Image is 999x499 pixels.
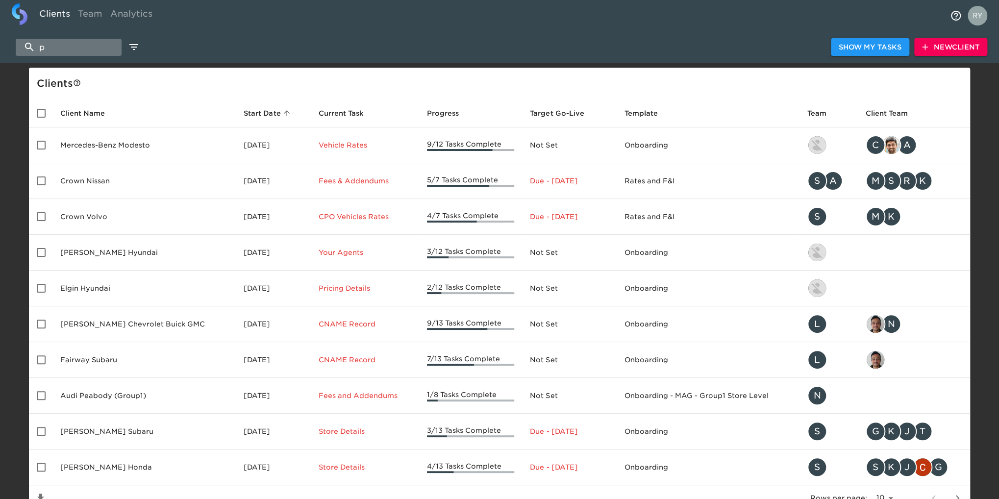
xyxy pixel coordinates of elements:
div: S [807,171,827,191]
div: A [897,135,917,155]
td: 4/13 Tasks Complete [419,449,523,485]
div: nikko.foster@roadster.com [807,386,850,405]
span: New Client [922,41,979,53]
td: Not Set [522,127,616,163]
img: logo [12,3,27,25]
td: Onboarding [617,449,799,485]
div: L [807,314,827,334]
td: Not Set [522,235,616,271]
div: M [866,207,885,226]
a: Clients [35,3,74,27]
td: Onboarding [617,271,799,306]
img: kevin.lo@roadster.com [808,279,826,297]
img: sandeep@simplemnt.com [882,136,900,154]
div: Client s [37,75,966,91]
td: 3/12 Tasks Complete [419,235,523,271]
div: K [913,171,932,191]
div: G [866,422,885,441]
div: kevin.lo@roadster.com [807,243,850,262]
div: J [897,422,917,441]
div: S [807,457,827,477]
div: savannah@roadster.com [807,422,850,441]
td: Elgin Hyundai [52,271,236,306]
div: savannah@roadster.com [807,207,850,226]
p: Store Details [319,462,411,472]
div: scott.graves@schomp.com, kevin.mand@schomp.com, james.kurtenbach@schomp.com, christopher.mccarthy... [866,457,962,477]
div: leland@roadster.com [807,314,850,334]
div: A [823,171,843,191]
button: edit [125,39,142,55]
p: Your Agents [319,248,411,257]
td: Onboarding [617,414,799,449]
div: savannah@roadster.com, austin@roadster.com [807,171,850,191]
td: 2/12 Tasks Complete [419,271,523,306]
span: This is the next Task in this Hub that should be completed [319,107,364,119]
p: Due - [DATE] [530,212,608,222]
td: [DATE] [236,235,310,271]
div: mcooley@crowncars.com, kwilson@crowncars.com [866,207,962,226]
td: Onboarding [617,127,799,163]
td: [PERSON_NAME] Subaru [52,414,236,449]
p: Fees and Addendums [319,391,411,400]
div: J [897,457,917,477]
img: sai@simplemnt.com [867,351,884,369]
td: Not Set [522,342,616,378]
td: Onboarding [617,342,799,378]
div: G [928,457,948,477]
div: savannah@roadster.com [807,457,850,477]
td: Not Set [522,378,616,414]
div: sai@simplemnt.com [866,350,962,370]
svg: This is a list of all of your clients and clients shared with you [73,79,81,87]
td: Audi Peabody (Group1) [52,378,236,414]
div: R [897,171,917,191]
div: K [881,207,901,226]
td: Crown Nissan [52,163,236,199]
td: Not Set [522,306,616,342]
td: [DATE] [236,414,310,449]
td: 7/13 Tasks Complete [419,342,523,378]
input: search [16,39,122,56]
div: L [807,350,827,370]
td: Rates and F&I [617,163,799,199]
a: Team [74,3,106,27]
td: [DATE] [236,342,310,378]
span: Start Date [244,107,293,119]
span: Show My Tasks [839,41,901,53]
button: notifications [944,4,968,27]
td: Crown Volvo [52,199,236,235]
td: Fairway Subaru [52,342,236,378]
button: NewClient [914,38,987,56]
img: kevin.lo@roadster.com [808,244,826,261]
p: Due - [DATE] [530,426,608,436]
p: CPO Vehicles Rates [319,212,411,222]
img: christopher.mccarthy@roadster.com [914,458,931,476]
div: S [881,171,901,191]
span: Template [624,107,671,119]
div: S [807,207,827,226]
td: [DATE] [236,306,310,342]
td: [DATE] [236,378,310,414]
span: Calculated based on the start date and the duration of all Tasks contained in this Hub. [530,107,584,119]
div: clayton.mandel@roadster.com, sandeep@simplemnt.com, angelique.nurse@roadster.com [866,135,962,155]
button: Show My Tasks [831,38,909,56]
td: 3/13 Tasks Complete [419,414,523,449]
p: Due - [DATE] [530,462,608,472]
td: [DATE] [236,271,310,306]
div: N [807,386,827,405]
div: K [881,422,901,441]
td: [DATE] [236,127,310,163]
span: Client Name [60,107,118,119]
td: Mercedes-Benz Modesto [52,127,236,163]
td: [DATE] [236,199,310,235]
img: sai@simplemnt.com [867,315,884,333]
div: george.lawton@schomp.com, kevin.mand@schomp.com, james.kurtenbach@schomp.com, tj.joyce@schomp.com [866,422,962,441]
div: K [881,457,901,477]
td: 9/12 Tasks Complete [419,127,523,163]
img: Profile [968,6,987,25]
span: Current Task [319,107,376,119]
div: N [881,314,901,334]
div: S [807,422,827,441]
div: S [866,457,885,477]
td: Onboarding [617,306,799,342]
span: Client Team [866,107,921,119]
